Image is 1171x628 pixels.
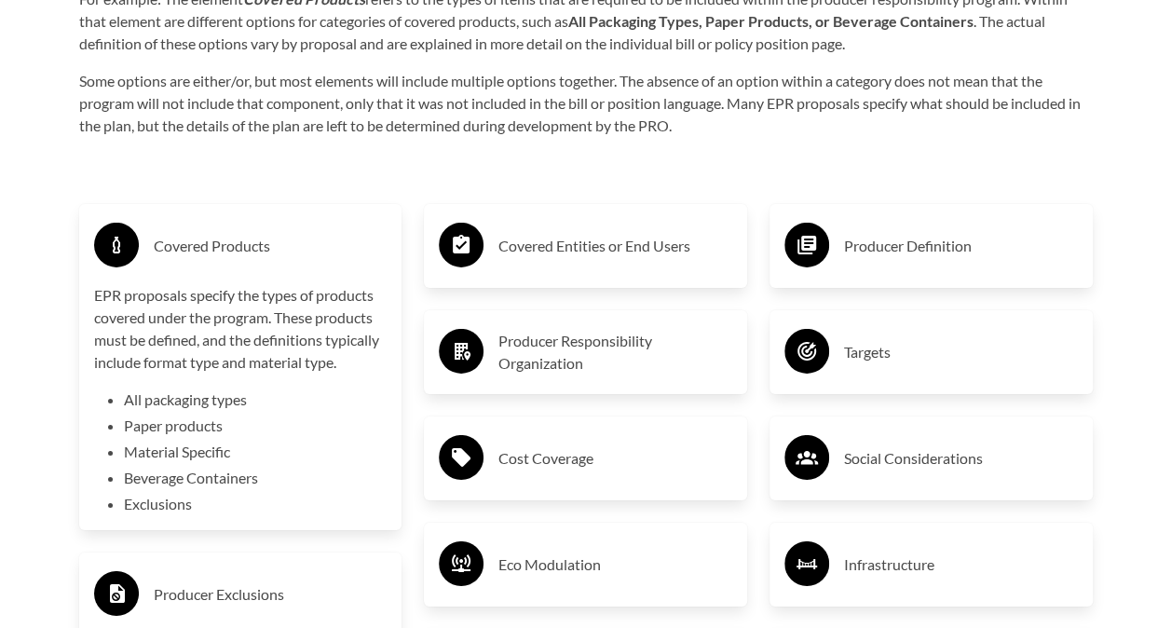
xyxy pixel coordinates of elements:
h3: Social Considerations [844,444,1078,473]
li: Material Specific [124,441,388,463]
h3: Producer Definition [844,231,1078,261]
p: Some options are either/or, but most elements will include multiple options together. The absence... [79,70,1093,137]
h3: Covered Products [154,231,388,261]
p: EPR proposals specify the types of products covered under the program. These products must be def... [94,284,388,374]
strong: All Packaging Types, Paper Products, or Beverage Containers [568,12,974,30]
li: Paper products [124,415,388,437]
h3: Cost Coverage [498,444,732,473]
li: Exclusions [124,493,388,515]
h3: Eco Modulation [498,550,732,580]
li: Beverage Containers [124,467,388,489]
li: All packaging types [124,389,388,411]
h3: Targets [844,337,1078,367]
h3: Covered Entities or End Users [498,231,732,261]
h3: Infrastructure [844,550,1078,580]
h3: Producer Exclusions [154,580,388,609]
h3: Producer Responsibility Organization [498,330,732,375]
